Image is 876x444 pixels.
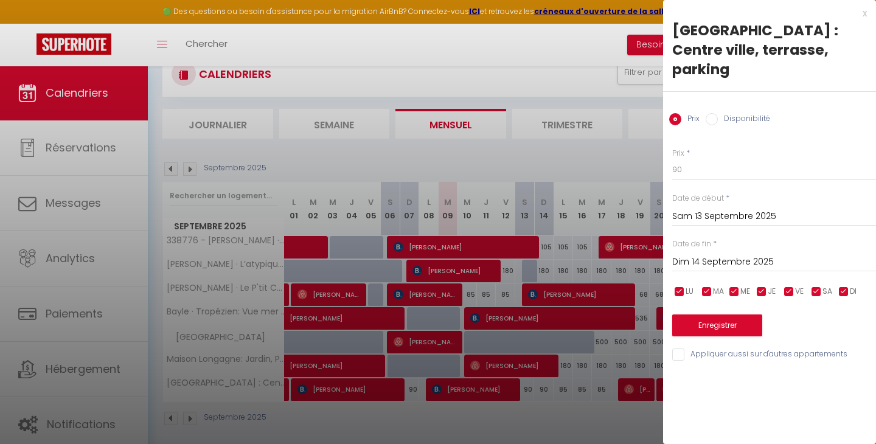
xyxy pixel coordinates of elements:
label: Date de début [672,193,724,204]
span: JE [768,286,776,297]
span: ME [740,286,750,297]
label: Prix [681,113,700,127]
button: Ouvrir le widget de chat LiveChat [10,5,46,41]
div: x [663,6,867,21]
span: VE [795,286,804,297]
button: Enregistrer [672,314,762,336]
div: [GEOGRAPHIC_DATA] : Centre ville, terrasse, parking [672,21,867,79]
span: LU [686,286,693,297]
span: DI [850,286,857,297]
span: SA [822,286,832,297]
span: MA [713,286,724,297]
label: Disponibilité [718,113,770,127]
label: Date de fin [672,238,711,250]
label: Prix [672,148,684,159]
